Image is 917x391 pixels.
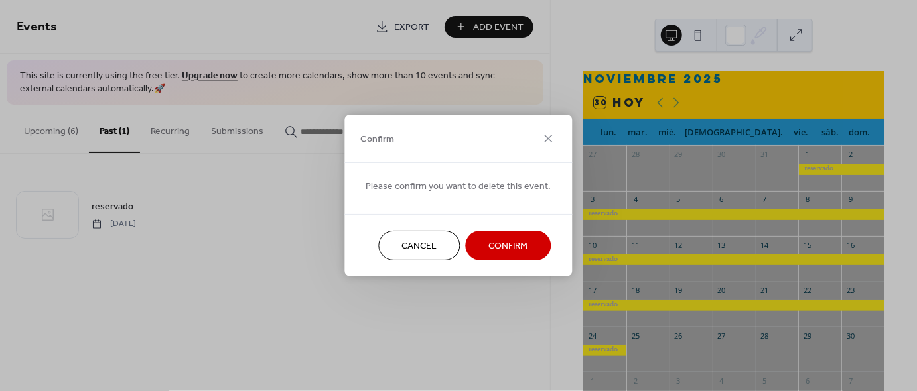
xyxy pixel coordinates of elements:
span: Please confirm you want to delete this event. [366,180,551,194]
button: Cancel [379,231,460,260]
span: Confirm [489,240,528,254]
button: Confirm [466,231,551,260]
span: Confirm [361,133,395,146]
span: Cancel [402,240,437,254]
